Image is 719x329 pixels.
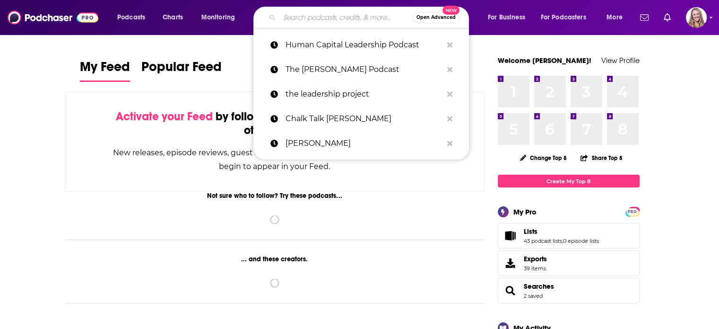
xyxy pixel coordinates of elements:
[286,33,442,57] p: Human Capital Leadership Podcast
[156,10,189,25] a: Charts
[501,284,520,297] a: Searches
[442,6,459,15] span: New
[279,10,412,25] input: Search podcasts, credits, & more...
[501,229,520,242] a: Lists
[524,227,599,236] a: Lists
[116,109,213,124] span: Activate your Feed
[8,9,98,27] img: Podchaser - Follow, Share and Rate Podcasts
[481,10,537,25] button: open menu
[65,192,485,200] div: Not sure who to follow? Try these podcasts...
[141,59,222,82] a: Popular Feed
[660,9,675,26] a: Show notifications dropdown
[513,207,537,216] div: My Pro
[524,238,562,244] a: 43 podcast lists
[498,278,640,303] span: Searches
[563,238,599,244] a: 0 episode lists
[524,255,547,263] span: Exports
[163,11,183,24] span: Charts
[286,57,442,82] p: The Natalie Tysdal Podcast
[498,223,640,249] span: Lists
[80,59,130,82] a: My Feed
[600,10,634,25] button: open menu
[412,12,460,23] button: Open AdvancedNew
[498,250,640,276] a: Exports
[80,59,130,80] span: My Feed
[535,10,600,25] button: open menu
[686,7,707,28] button: Show profile menu
[524,227,537,236] span: Lists
[686,7,707,28] img: User Profile
[498,56,591,65] a: Welcome [PERSON_NAME]!
[65,255,485,263] div: ... and these creators.
[111,10,157,25] button: open menu
[580,149,623,167] button: Share Top 8
[286,131,442,156] p: James Jordan
[488,11,525,24] span: For Business
[562,238,563,244] span: ,
[117,11,145,24] span: Podcasts
[253,82,469,107] a: the leadership project
[286,82,442,107] p: the leadership project
[498,175,640,187] a: Create My Top 8
[524,282,554,291] a: Searches
[113,146,437,173] div: New releases, episode reviews, guest credits, and personalized recommendations will begin to appe...
[627,208,638,215] a: PRO
[416,15,456,20] span: Open Advanced
[606,11,623,24] span: More
[501,257,520,270] span: Exports
[262,7,478,28] div: Search podcasts, credits, & more...
[253,33,469,57] a: Human Capital Leadership Podcast
[686,7,707,28] span: Logged in as KirstinPitchPR
[201,11,235,24] span: Monitoring
[514,152,573,164] button: Change Top 8
[253,107,469,131] a: Chalk Talk [PERSON_NAME]
[524,293,543,299] a: 2 saved
[141,59,222,80] span: Popular Feed
[113,110,437,137] div: by following Podcasts, Creators, Lists, and other Users!
[195,10,247,25] button: open menu
[636,9,652,26] a: Show notifications dropdown
[541,11,586,24] span: For Podcasters
[253,131,469,156] a: [PERSON_NAME]
[601,56,640,65] a: View Profile
[286,107,442,131] p: Chalk Talk Jim
[524,265,547,272] span: 39 items
[253,57,469,82] a: The [PERSON_NAME] Podcast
